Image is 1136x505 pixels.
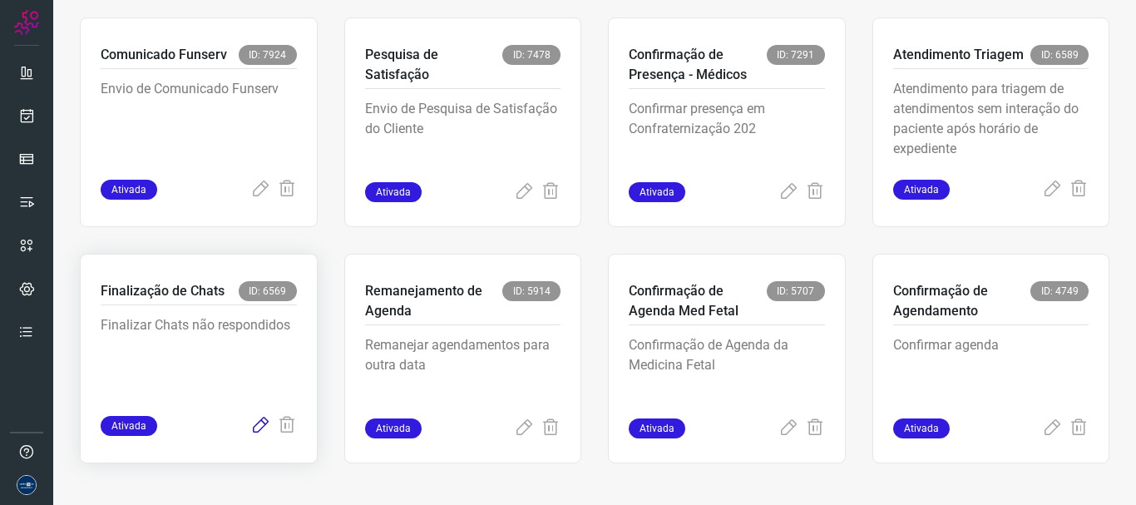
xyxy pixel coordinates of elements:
[629,99,825,182] p: Confirmar presença em Confraternização 202
[14,10,39,35] img: Logo
[101,416,157,436] span: Ativada
[101,281,225,301] p: Finalização de Chats
[365,45,503,85] p: Pesquisa de Satisfação
[1030,45,1089,65] span: ID: 6589
[893,180,950,200] span: Ativada
[629,45,767,85] p: Confirmação de Presença - Médicos
[101,180,157,200] span: Ativada
[767,45,825,65] span: ID: 7291
[101,79,297,162] p: Envio de Comunicado Funserv
[629,182,685,202] span: Ativada
[629,418,685,438] span: Ativada
[893,418,950,438] span: Ativada
[365,99,561,182] p: Envio de Pesquisa de Satisfação do Cliente
[239,281,297,301] span: ID: 6569
[893,335,1089,418] p: Confirmar agenda
[101,45,227,65] p: Comunicado Funserv
[629,281,767,321] p: Confirmação de Agenda Med Fetal
[502,45,561,65] span: ID: 7478
[239,45,297,65] span: ID: 7924
[893,281,1031,321] p: Confirmação de Agendamento
[767,281,825,301] span: ID: 5707
[365,281,503,321] p: Remanejamento de Agenda
[1030,281,1089,301] span: ID: 4749
[893,45,1024,65] p: Atendimento Triagem
[502,281,561,301] span: ID: 5914
[365,182,422,202] span: Ativada
[365,335,561,418] p: Remanejar agendamentos para outra data
[893,79,1089,162] p: Atendimento para triagem de atendimentos sem interação do paciente após horário de expediente
[101,315,297,399] p: Finalizar Chats não respondidos
[365,418,422,438] span: Ativada
[629,335,825,418] p: Confirmação de Agenda da Medicina Fetal
[17,475,37,495] img: d06bdf07e729e349525d8f0de7f5f473.png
